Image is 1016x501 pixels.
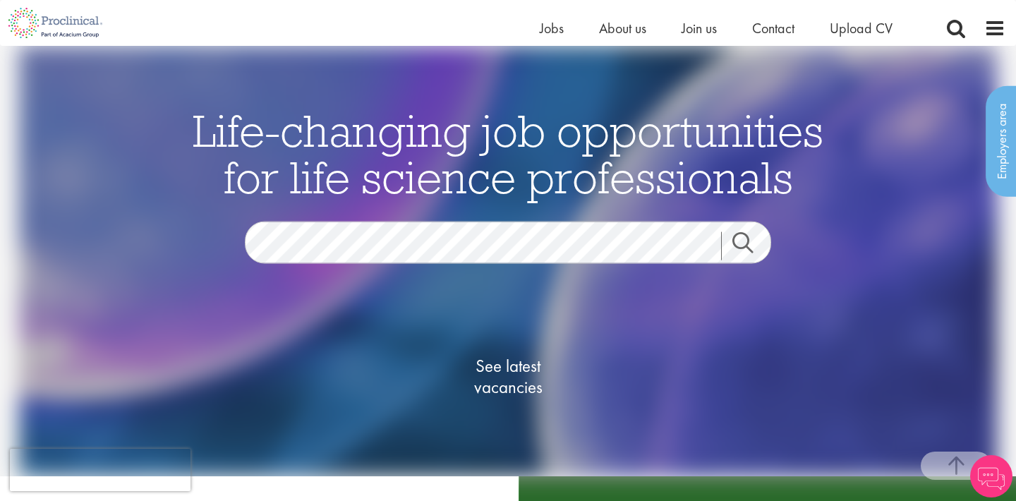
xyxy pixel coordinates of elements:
a: Contact [752,19,794,37]
a: Jobs [540,19,564,37]
a: Join us [682,19,717,37]
iframe: reCAPTCHA [10,449,190,491]
span: See latest vacancies [437,355,579,397]
a: Upload CV [830,19,893,37]
img: Chatbot [970,455,1012,497]
span: Life-changing job opportunities for life science professionals [193,102,823,205]
img: candidate home [19,46,997,476]
a: See latestvacancies [437,298,579,454]
a: Job search submit button [721,231,782,260]
a: About us [599,19,646,37]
